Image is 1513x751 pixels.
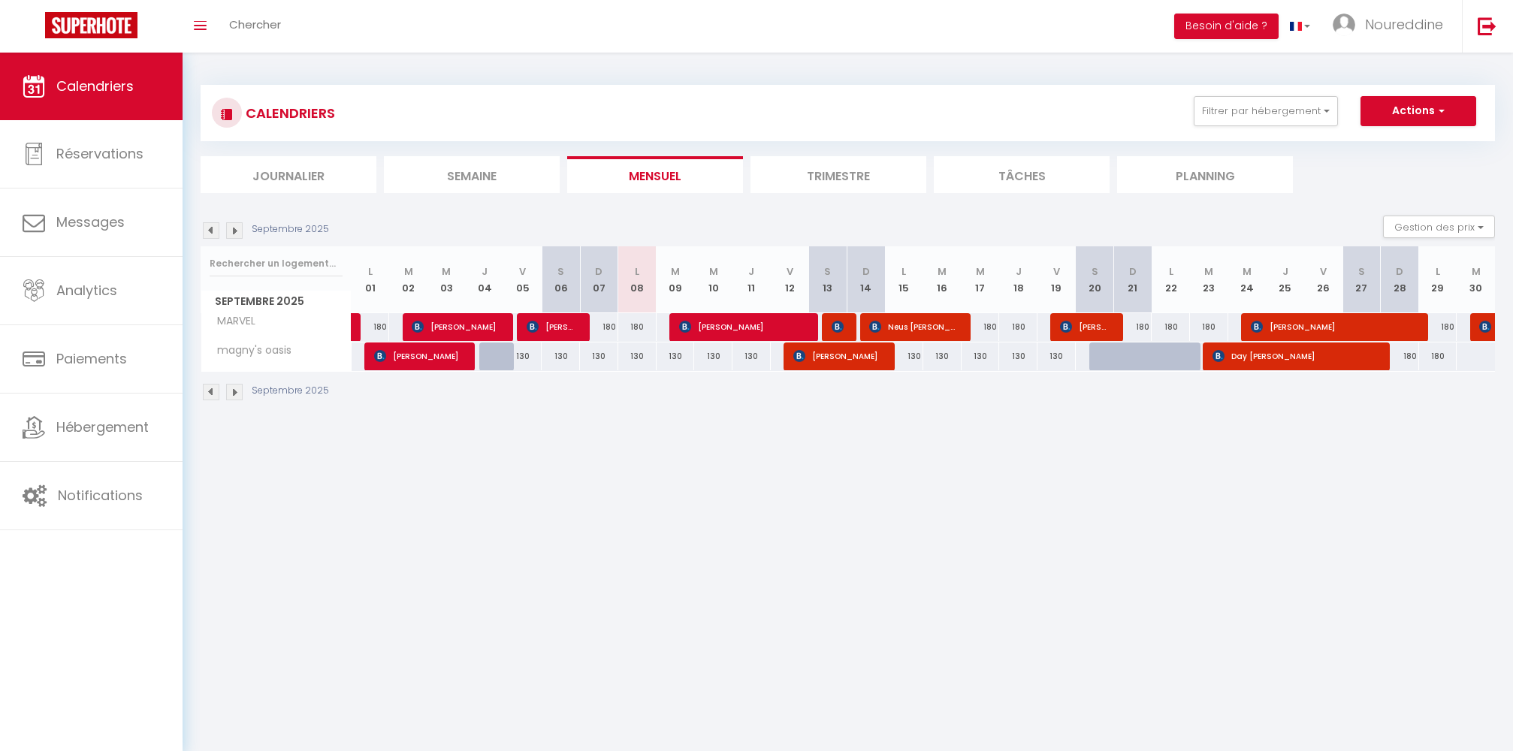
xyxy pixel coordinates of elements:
abbr: M [709,264,718,279]
th: 29 [1419,246,1457,313]
abbr: M [938,264,947,279]
span: [PERSON_NAME] [1251,312,1414,341]
abbr: D [862,264,870,279]
th: 12 [771,246,809,313]
span: Hébergement [56,418,149,436]
div: 180 [1381,342,1419,370]
div: 180 [999,313,1037,341]
abbr: M [404,264,413,279]
th: 11 [732,246,771,313]
th: 16 [923,246,962,313]
span: Chercher [229,17,281,32]
abbr: J [1016,264,1022,279]
span: Messages [56,213,125,231]
span: Septembre 2025 [201,291,351,312]
th: 28 [1381,246,1419,313]
span: Paiements [56,349,127,368]
li: Planning [1117,156,1293,193]
th: 03 [427,246,466,313]
abbr: M [1472,264,1481,279]
abbr: S [824,264,831,279]
abbr: V [1053,264,1060,279]
abbr: M [1204,264,1213,279]
span: [PERSON_NAME] [412,312,500,341]
div: 130 [885,342,923,370]
th: 09 [657,246,695,313]
th: 26 [1304,246,1342,313]
abbr: J [1282,264,1288,279]
span: [PERSON_NAME] [679,312,805,341]
th: 05 [504,246,542,313]
abbr: J [482,264,488,279]
div: 180 [1419,342,1457,370]
div: 130 [694,342,732,370]
abbr: D [595,264,602,279]
th: 18 [999,246,1037,313]
li: Semaine [384,156,560,193]
button: Gestion des prix [1383,216,1495,238]
input: Rechercher un logement... [210,250,343,277]
div: 130 [657,342,695,370]
button: Filtrer par hébergement [1194,96,1338,126]
div: 130 [618,342,657,370]
abbr: V [787,264,793,279]
abbr: L [635,264,639,279]
th: 08 [618,246,657,313]
th: 01 [352,246,390,313]
h3: CALENDRIERS [242,96,335,130]
div: 180 [1114,313,1152,341]
abbr: M [671,264,680,279]
abbr: S [557,264,564,279]
li: Mensuel [567,156,743,193]
th: 04 [466,246,504,313]
div: 130 [923,342,962,370]
abbr: L [901,264,906,279]
div: 180 [1190,313,1228,341]
th: 20 [1076,246,1114,313]
span: Day [PERSON_NAME] [1213,342,1376,370]
th: 25 [1267,246,1305,313]
li: Trimestre [750,156,926,193]
div: 130 [732,342,771,370]
div: 130 [962,342,1000,370]
abbr: V [519,264,526,279]
abbr: V [1320,264,1327,279]
div: 130 [580,342,618,370]
img: ... [1333,14,1355,36]
div: 130 [999,342,1037,370]
th: 14 [847,246,885,313]
span: MARVEL [204,313,260,330]
li: Tâches [934,156,1110,193]
span: [PERSON_NAME] [793,342,881,370]
th: 19 [1037,246,1076,313]
abbr: M [1243,264,1252,279]
div: 130 [504,342,542,370]
span: [PERSON_NAME] [527,312,577,341]
abbr: L [1436,264,1440,279]
div: 180 [580,313,618,341]
abbr: M [442,264,451,279]
th: 15 [885,246,923,313]
div: 180 [618,313,657,341]
img: logout [1478,17,1496,35]
span: Neus [PERSON_NAME] [PERSON_NAME] [869,312,957,341]
th: 13 [809,246,847,313]
div: 130 [542,342,580,370]
th: 17 [962,246,1000,313]
th: 21 [1114,246,1152,313]
th: 23 [1190,246,1228,313]
span: [PERSON_NAME] [374,342,462,370]
div: 180 [962,313,1000,341]
abbr: J [748,264,754,279]
button: Besoin d'aide ? [1174,14,1279,39]
img: Super Booking [45,12,137,38]
p: Septembre 2025 [252,384,329,398]
th: 27 [1342,246,1381,313]
span: [PERSON_NAME] [1060,312,1110,341]
div: 130 [1037,342,1076,370]
th: 22 [1152,246,1190,313]
th: 30 [1457,246,1495,313]
abbr: M [976,264,985,279]
abbr: L [368,264,373,279]
li: Journalier [201,156,376,193]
